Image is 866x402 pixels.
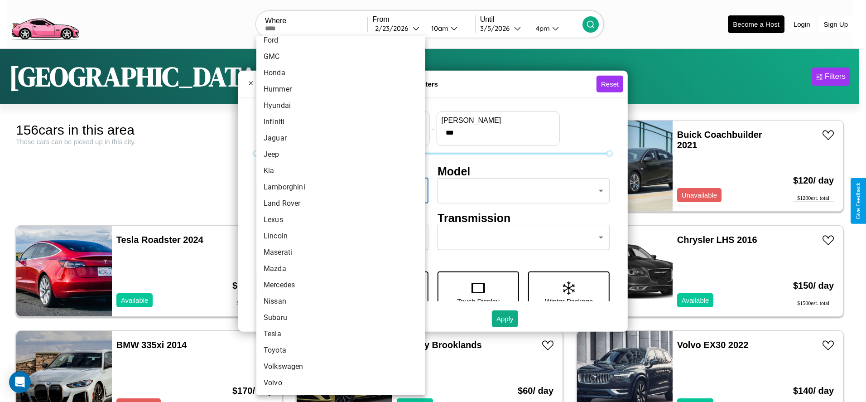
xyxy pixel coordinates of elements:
[256,212,425,228] li: Lexus
[256,310,425,326] li: Subaru
[256,293,425,310] li: Nissan
[256,146,425,163] li: Jeep
[256,179,425,195] li: Lamborghini
[256,261,425,277] li: Mazda
[256,342,425,358] li: Toyota
[855,183,861,219] div: Give Feedback
[256,244,425,261] li: Maserati
[9,371,31,393] div: Open Intercom Messenger
[256,81,425,97] li: Hummer
[256,48,425,65] li: GMC
[256,195,425,212] li: Land Rover
[256,277,425,293] li: Mercedes
[256,97,425,114] li: Hyundai
[256,130,425,146] li: Jaguar
[256,114,425,130] li: Infiniti
[256,228,425,244] li: Lincoln
[256,163,425,179] li: Kia
[256,358,425,375] li: Volkswagen
[256,65,425,81] li: Honda
[256,326,425,342] li: Tesla
[256,375,425,391] li: Volvo
[256,32,425,48] li: Ford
